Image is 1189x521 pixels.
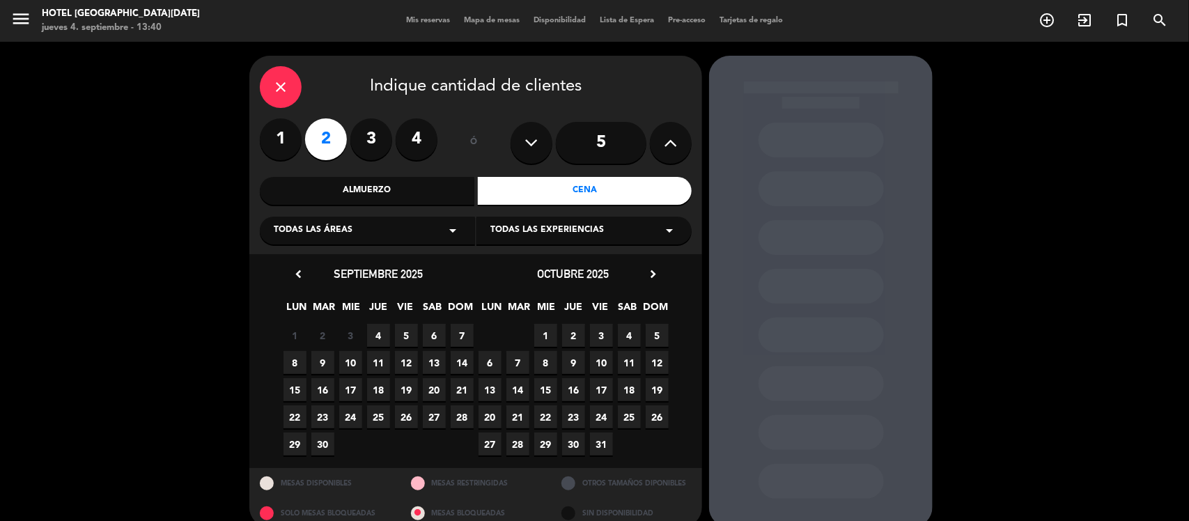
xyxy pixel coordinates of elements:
button: menu [10,8,31,34]
span: 27 [479,433,502,456]
label: 1 [260,118,302,160]
span: 6 [423,324,446,347]
i: add_circle_outline [1039,12,1055,29]
span: 3 [590,324,613,347]
span: 12 [395,351,418,374]
span: 8 [534,351,557,374]
span: 2 [311,324,334,347]
span: 13 [423,351,446,374]
span: 16 [562,378,585,401]
div: Indique cantidad de clientes [260,66,692,108]
i: chevron_left [291,267,306,281]
span: VIE [589,299,612,322]
span: LUN [286,299,309,322]
span: 15 [534,378,557,401]
span: DOM [449,299,472,322]
span: 21 [451,378,474,401]
span: 26 [646,405,669,428]
span: 8 [283,351,306,374]
span: 23 [311,405,334,428]
div: MESAS RESTRINGIDAS [401,468,552,498]
span: 20 [479,405,502,428]
span: 1 [283,324,306,347]
div: Almuerzo [260,177,474,205]
label: 3 [350,118,392,160]
span: 15 [283,378,306,401]
span: 17 [339,378,362,401]
span: 6 [479,351,502,374]
span: VIE [394,299,417,322]
span: Todas las áreas [274,224,352,238]
label: 2 [305,118,347,160]
span: 29 [534,433,557,456]
span: 13 [479,378,502,401]
span: Pre-acceso [661,17,713,24]
span: Todas las experiencias [490,224,604,238]
span: 19 [395,378,418,401]
span: 11 [367,351,390,374]
span: MIE [340,299,363,322]
span: 22 [283,405,306,428]
span: 20 [423,378,446,401]
span: 10 [590,351,613,374]
span: SAB [616,299,639,322]
span: 30 [311,433,334,456]
span: 31 [590,433,613,456]
span: 23 [562,405,585,428]
span: 9 [311,351,334,374]
i: chevron_right [646,267,660,281]
span: 4 [367,324,390,347]
i: search [1151,12,1168,29]
span: SAB [421,299,444,322]
span: 29 [283,433,306,456]
span: 22 [534,405,557,428]
span: octubre 2025 [538,267,609,281]
span: 14 [451,351,474,374]
span: 24 [590,405,613,428]
span: 25 [367,405,390,428]
div: MESAS DISPONIBLES [249,468,401,498]
span: Tarjetas de regalo [713,17,790,24]
span: 27 [423,405,446,428]
i: exit_to_app [1076,12,1093,29]
span: Mapa de mesas [457,17,527,24]
span: 30 [562,433,585,456]
span: 18 [618,378,641,401]
i: arrow_drop_down [444,222,461,239]
span: 18 [367,378,390,401]
span: MAR [508,299,531,322]
span: 28 [506,433,529,456]
span: MIE [535,299,558,322]
span: 12 [646,351,669,374]
i: turned_in_not [1114,12,1130,29]
span: 5 [646,324,669,347]
span: JUE [562,299,585,322]
span: 16 [311,378,334,401]
div: Hotel [GEOGRAPHIC_DATA][DATE] [42,7,200,21]
i: arrow_drop_down [661,222,678,239]
span: 2 [562,324,585,347]
span: JUE [367,299,390,322]
div: OTROS TAMAÑOS DIPONIBLES [551,468,702,498]
span: septiembre 2025 [334,267,423,281]
span: 24 [339,405,362,428]
span: 5 [395,324,418,347]
span: Disponibilidad [527,17,593,24]
span: LUN [481,299,504,322]
span: 10 [339,351,362,374]
span: 1 [534,324,557,347]
span: 19 [646,378,669,401]
span: 9 [562,351,585,374]
span: 11 [618,351,641,374]
span: 3 [339,324,362,347]
span: 17 [590,378,613,401]
label: 4 [396,118,437,160]
span: DOM [644,299,667,322]
span: 4 [618,324,641,347]
span: 7 [451,324,474,347]
span: 7 [506,351,529,374]
i: menu [10,8,31,29]
span: Mis reservas [399,17,457,24]
span: MAR [313,299,336,322]
span: 14 [506,378,529,401]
